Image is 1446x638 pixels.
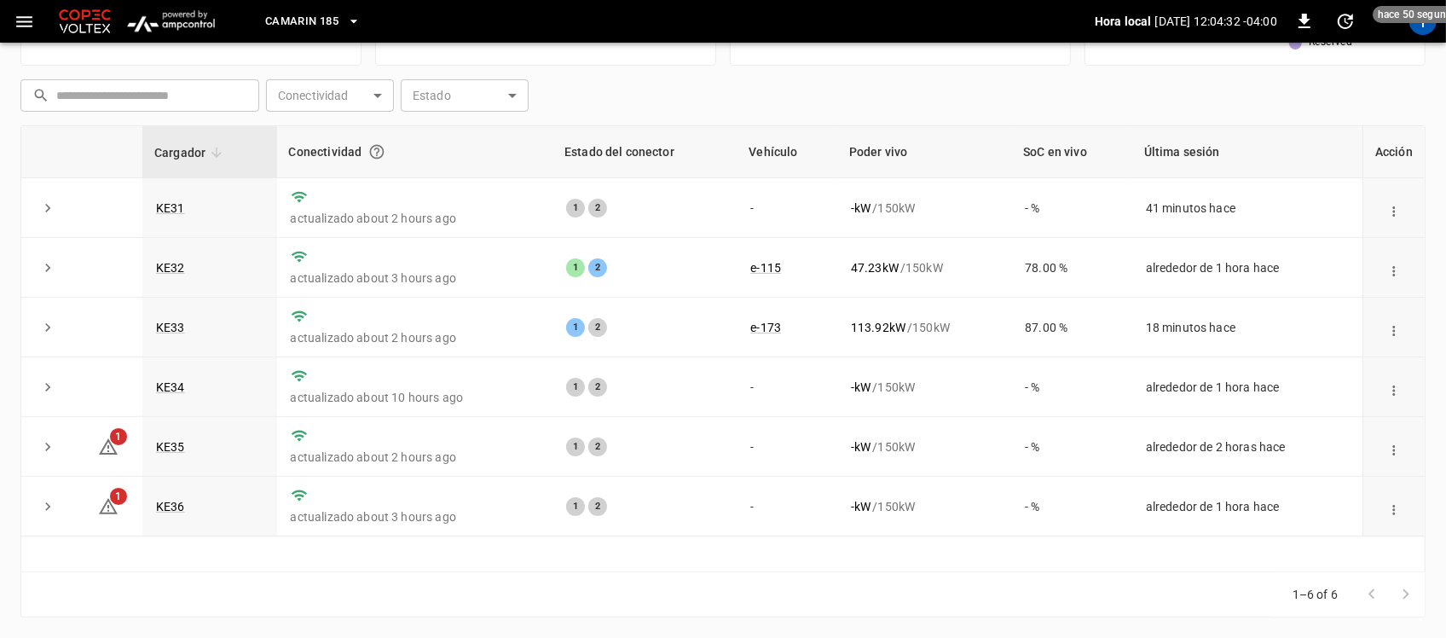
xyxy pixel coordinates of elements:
[265,12,338,32] span: Camarin 185
[737,417,837,477] td: -
[156,380,185,394] a: KE34
[258,5,367,38] button: Camarin 185
[851,498,998,515] div: / 150 kW
[851,319,998,336] div: / 150 kW
[1011,298,1132,357] td: 87.00 %
[55,5,114,38] img: Customer Logo
[737,126,837,178] th: Vehículo
[750,321,781,334] a: e-173
[291,389,539,406] p: actualizado about 10 hours ago
[1011,357,1132,417] td: - %
[1382,200,1406,217] div: action cell options
[154,142,228,163] span: Cargador
[291,449,539,466] p: actualizado about 2 hours ago
[588,497,607,516] div: 2
[851,200,870,217] p: - kW
[851,379,998,396] div: / 150 kW
[1382,498,1406,515] div: action cell options
[156,500,185,513] a: KE36
[35,374,61,400] button: expand row
[588,438,607,456] div: 2
[851,498,870,515] p: - kW
[1132,477,1362,536] td: alrededor de 1 hora hace
[851,438,870,455] p: - kW
[156,321,185,334] a: KE33
[588,199,607,217] div: 2
[289,136,541,167] div: Conectividad
[737,178,837,238] td: -
[1011,178,1132,238] td: - %
[156,261,185,275] a: KE32
[851,438,998,455] div: / 150 kW
[98,439,119,453] a: 1
[851,259,998,276] div: / 150 kW
[1362,126,1425,178] th: Acción
[1132,126,1362,178] th: Última sesión
[361,136,392,167] button: Conexión entre el cargador y nuestro software.
[35,434,61,460] button: expand row
[1382,259,1406,276] div: action cell options
[1332,8,1359,35] button: set refresh interval
[1293,586,1338,603] p: 1–6 of 6
[156,201,185,215] a: KE31
[1382,319,1406,336] div: action cell options
[291,329,539,346] p: actualizado about 2 hours ago
[1011,126,1132,178] th: SoC en vivo
[110,428,127,445] span: 1
[750,261,781,275] a: e-115
[1011,417,1132,477] td: - %
[837,126,1011,178] th: Poder vivo
[566,438,585,456] div: 1
[156,440,185,454] a: KE35
[35,255,61,281] button: expand row
[1132,178,1362,238] td: 41 minutos hace
[588,378,607,397] div: 2
[35,195,61,221] button: expand row
[1382,379,1406,396] div: action cell options
[851,379,870,396] p: - kW
[566,199,585,217] div: 1
[291,270,539,287] p: actualizado about 3 hours ago
[566,318,585,337] div: 1
[588,258,607,277] div: 2
[737,477,837,536] td: -
[1132,357,1362,417] td: alrededor de 1 hora hace
[35,494,61,519] button: expand row
[1132,238,1362,298] td: alrededor de 1 hora hace
[851,200,998,217] div: / 150 kW
[851,259,899,276] p: 47.23 kW
[110,488,127,505] span: 1
[1132,417,1362,477] td: alrededor de 2 horas hace
[566,258,585,277] div: 1
[566,497,585,516] div: 1
[1382,438,1406,455] div: action cell options
[566,378,585,397] div: 1
[1132,298,1362,357] td: 18 minutos hace
[1011,477,1132,536] td: - %
[851,319,905,336] p: 113.92 kW
[35,315,61,340] button: expand row
[291,210,539,227] p: actualizado about 2 hours ago
[552,126,737,178] th: Estado del conector
[121,5,221,38] img: ampcontrol.io logo
[588,318,607,337] div: 2
[1095,13,1152,30] p: Hora local
[1155,13,1277,30] p: [DATE] 12:04:32 -04:00
[1309,34,1352,51] span: Reserved
[291,508,539,525] p: actualizado about 3 hours ago
[98,499,119,513] a: 1
[737,357,837,417] td: -
[1011,238,1132,298] td: 78.00 %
